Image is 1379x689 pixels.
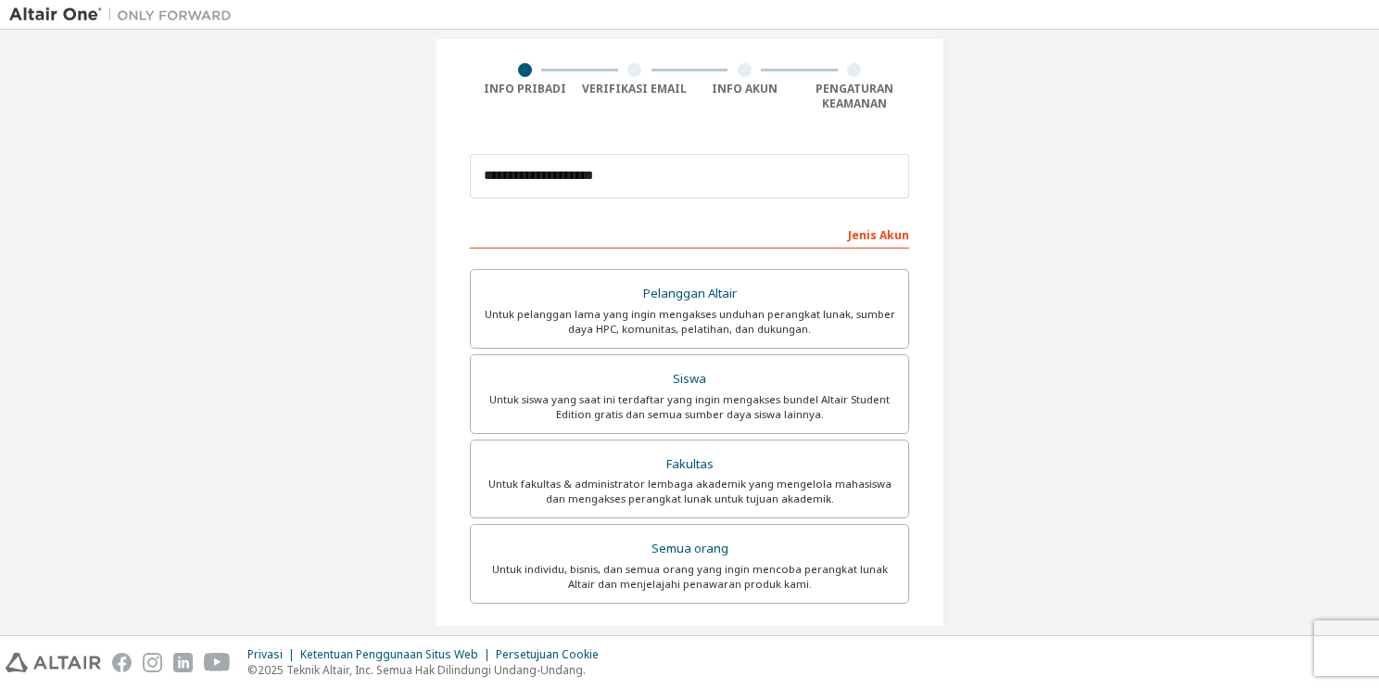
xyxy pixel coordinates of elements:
img: youtube.svg [204,653,231,672]
div: Privasi [247,647,300,662]
div: Info Pribadi [470,82,580,96]
img: Altair Satu [9,6,241,24]
font: 2025 Teknik Altair, Inc. Semua Hak Dilindungi Undang-Undang. [258,662,586,678]
div: Persetujuan Cookie [496,647,610,662]
div: Untuk siswa yang saat ini terdaftar yang ingin mengakses bundel Altair Student Edition gratis dan... [482,392,897,422]
img: linkedin.svg [173,653,193,672]
img: instagram.svg [143,653,162,672]
p: © [247,662,610,678]
div: Fakultas [482,452,897,478]
div: Info Akun [689,82,800,96]
div: Jenis Akun [470,219,909,249]
div: Verifikasi Email [580,82,690,96]
div: Ketentuan Penggunaan Situs Web [300,647,496,662]
img: facebook.svg [112,653,132,672]
div: Untuk pelanggan lama yang ingin mengakses unduhan perangkat lunak, sumber daya HPC, komunitas, pe... [482,307,897,337]
img: altair_logo.svg [6,653,101,672]
div: Siswa [482,366,897,392]
div: Pelanggan Altair [482,281,897,307]
div: Semua orang [482,536,897,562]
div: Untuk fakultas & administrator lembaga akademik yang mengelola mahasiswa dan mengakses perangkat ... [482,477,897,506]
div: Pengaturan Keamanan [800,82,910,111]
div: Untuk individu, bisnis, dan semua orang yang ingin mencoba perangkat lunak Altair dan menjelajahi... [482,562,897,592]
